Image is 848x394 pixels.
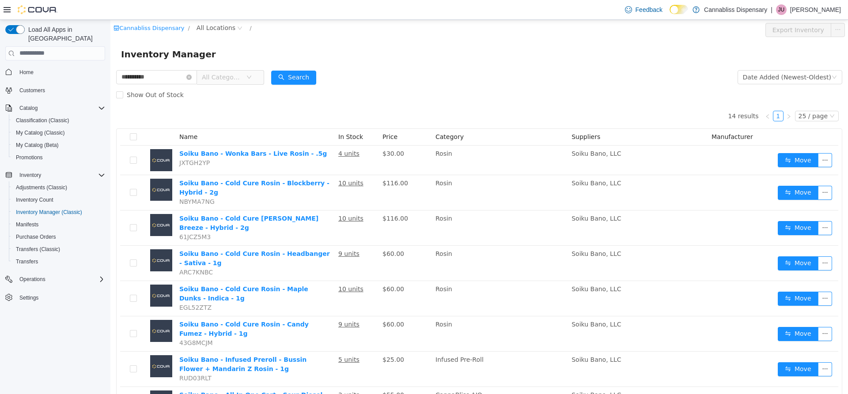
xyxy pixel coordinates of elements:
button: Manifests [9,218,109,231]
span: 61JCZ5M3 [69,214,100,221]
div: Date Added (Newest-Oldest) [632,51,721,64]
a: Soiku Bano - Cold Cure Rosin - Candy Fumez - Hybrid - 1g [69,301,198,317]
span: Inventory Manager (Classic) [12,207,105,218]
i: icon: down [136,55,141,61]
a: Soiku Bano - Wonka Bars - Live Rosin - .5g [69,130,216,137]
span: Operations [19,276,45,283]
div: Jesse Ulibarri [776,4,787,15]
span: Category [325,113,353,120]
li: Previous Page [652,91,662,101]
li: Next Page [673,91,684,101]
span: NBYMA7NG [69,178,104,185]
span: My Catalog (Beta) [12,140,105,150]
span: Soiku Bano, LLC [461,195,511,202]
a: Settings [16,293,42,303]
a: Inventory Count [12,195,57,205]
td: Rosin [322,155,458,191]
button: icon: ellipsis [708,342,722,356]
span: $60.00 [272,266,294,273]
span: Name [69,113,87,120]
i: icon: down [719,94,724,100]
span: Classification (Classic) [16,117,69,124]
span: Inventory Count [16,196,53,203]
span: Transfers (Classic) [16,246,60,253]
button: icon: ellipsis [708,272,722,286]
td: Rosin [322,261,458,296]
span: Suppliers [461,113,490,120]
span: Load All Apps in [GEOGRAPHIC_DATA] [25,25,105,43]
img: Soiku Bano - All In One Cart - Sour Diesel - Sativa - .5g placeholder [40,371,62,393]
button: icon: ellipsis [708,236,722,251]
button: icon: ellipsis [708,201,722,215]
span: $60.00 [272,230,294,237]
div: 25 / page [688,91,717,101]
span: Operations [16,274,105,285]
a: Inventory Manager (Classic) [12,207,86,218]
input: Dark Mode [670,5,688,14]
td: Rosin [322,126,458,155]
span: Inventory Manager [11,27,111,41]
i: icon: down [721,55,727,61]
button: Adjustments (Classic) [9,181,109,194]
span: Inventory Manager (Classic) [16,209,82,216]
a: Soiku Bano - Infused Preroll - Bussin Flower + Mandarin Z Rosin - 1g [69,336,196,353]
button: Operations [16,274,49,285]
span: Soiku Bano, LLC [461,130,511,137]
u: 3 units [228,371,249,379]
span: ARC7KNBC [69,249,102,256]
span: $60.00 [272,301,294,308]
span: Transfers (Classic) [12,244,105,255]
i: icon: right [676,94,681,99]
img: Soiku Bano - Cold Cure Rosin - Maple Dunks - Indica - 1g placeholder [40,265,62,287]
span: $55.00 [272,371,294,379]
span: My Catalog (Classic) [16,129,65,136]
span: $25.00 [272,336,294,343]
img: Cova [18,5,57,14]
button: Transfers [9,255,109,268]
button: icon: swapMove [667,272,708,286]
i: icon: shop [3,5,9,11]
li: 14 results [617,91,648,101]
td: Rosin [322,191,458,226]
span: Settings [19,294,38,301]
button: icon: swapMove [667,236,708,251]
td: Rosin [322,226,458,261]
button: Inventory [2,169,109,181]
span: Transfers [12,256,105,267]
span: My Catalog (Beta) [16,142,59,149]
li: 1 [662,91,673,101]
a: Adjustments (Classic) [12,182,71,193]
u: 5 units [228,336,249,343]
span: Soiku Bano, LLC [461,301,511,308]
span: Soiku Bano, LLC [461,160,511,167]
span: Feedback [636,5,662,14]
span: Catalog [16,103,105,113]
span: All Locations [86,3,125,13]
span: Soiku Bano, LLC [461,230,511,237]
a: Purchase Orders [12,232,60,242]
span: RUD03RLT [69,355,101,362]
span: Transfers [16,258,38,265]
img: Soiku Bano - Cold Cure Rosin - Candy Fumez - Hybrid - 1g placeholder [40,300,62,322]
span: Soiku Bano, LLC [461,266,511,273]
img: Soiku Bano - Infused Preroll - Bussin Flower + Mandarin Z Rosin - 1g placeholder [40,335,62,357]
span: Price [272,113,287,120]
span: Show Out of Stock [13,71,77,79]
button: Export Inventory [655,3,721,17]
img: Soiku Bano - Wonka Bars - Live Rosin - .5g placeholder [40,129,62,151]
span: Classification (Classic) [12,115,105,126]
img: Soiku Bano - Cold Cure Rosin - Headbanger - Sativa - 1g placeholder [40,229,62,251]
a: Soiku Bano - Cold Cure Rosin - Maple Dunks - Indica - 1g [69,266,198,282]
span: JXTGH2YP [69,139,99,146]
button: Home [2,66,109,79]
button: Transfers (Classic) [9,243,109,255]
span: Adjustments (Classic) [12,182,105,193]
button: Catalog [16,103,41,113]
button: Customers [2,84,109,97]
span: / [77,5,79,11]
a: icon: shopCannabliss Dispensary [3,5,74,11]
button: icon: ellipsis [708,166,722,180]
button: Operations [2,273,109,285]
i: icon: close-circle [76,55,81,60]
